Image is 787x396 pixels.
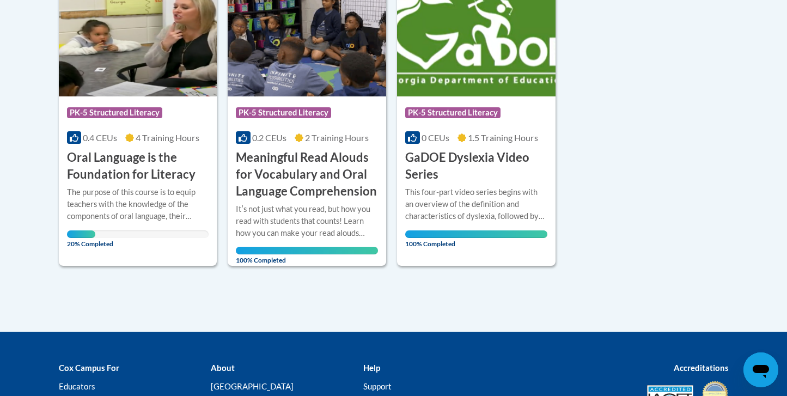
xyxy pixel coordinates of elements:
[59,381,95,391] a: Educators
[236,247,378,264] span: 100% Completed
[67,149,209,183] h3: Oral Language is the Foundation for Literacy
[422,132,449,143] span: 0 CEUs
[468,132,538,143] span: 1.5 Training Hours
[211,363,235,373] b: About
[211,381,294,391] a: [GEOGRAPHIC_DATA]
[252,132,286,143] span: 0.2 CEUs
[236,107,331,118] span: PK-5 Structured Literacy
[67,107,162,118] span: PK-5 Structured Literacy
[67,186,209,222] div: The purpose of this course is to equip teachers with the knowledge of the components of oral lang...
[67,230,95,238] div: Your progress
[59,363,119,373] b: Cox Campus For
[405,230,547,238] div: Your progress
[405,186,547,222] div: This four-part video series begins with an overview of the definition and characteristics of dysl...
[743,352,778,387] iframe: Button to launch messaging window
[67,230,95,248] span: 20% Completed
[363,381,392,391] a: Support
[136,132,199,143] span: 4 Training Hours
[236,203,378,239] div: Itʹs not just what you read, but how you read with students that counts! Learn how you can make y...
[83,132,117,143] span: 0.4 CEUs
[674,363,729,373] b: Accreditations
[405,149,547,183] h3: GaDOE Dyslexia Video Series
[236,247,378,254] div: Your progress
[405,107,501,118] span: PK-5 Structured Literacy
[236,149,378,199] h3: Meaningful Read Alouds for Vocabulary and Oral Language Comprehension
[363,363,380,373] b: Help
[405,230,547,248] span: 100% Completed
[305,132,369,143] span: 2 Training Hours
